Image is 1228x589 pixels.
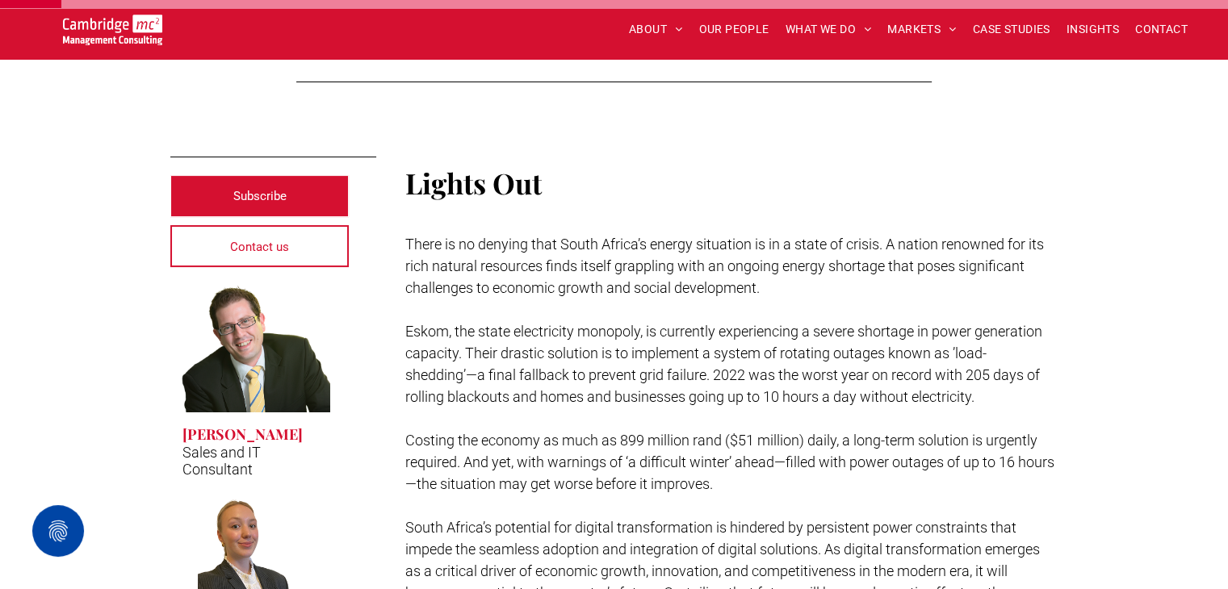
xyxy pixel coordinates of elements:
a: CASE STUDIES [965,17,1058,42]
a: MARKETS [879,17,964,42]
span: Contact us [230,227,289,267]
a: Digital Transformation | Elia Tsouros | Cambridge Management Consulting [170,275,331,412]
a: OUR PEOPLE [690,17,777,42]
span: Lights Out [405,164,542,202]
a: Your Business Transformed | Cambridge Management Consulting [63,17,162,34]
span: There is no denying that South Africa’s energy situation is in a state of crisis. A nation renown... [405,236,1044,296]
h3: [PERSON_NAME] [182,424,303,444]
a: WHAT WE DO [777,17,880,42]
a: Contact us [170,225,350,267]
span: Eskom, the state electricity monopoly, is currently experiencing a severe shortage in power gener... [405,323,1042,405]
a: Subscribe [170,175,350,217]
a: CONTACT [1127,17,1196,42]
img: Go to Homepage [63,15,162,45]
a: ABOUT [621,17,691,42]
span: Costing the economy as much as 899 million rand ($51 million) daily, a long-term solution is urge... [405,432,1054,492]
a: INSIGHTS [1058,17,1127,42]
p: Sales and IT Consultant [182,444,319,478]
span: Subscribe [233,176,287,216]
